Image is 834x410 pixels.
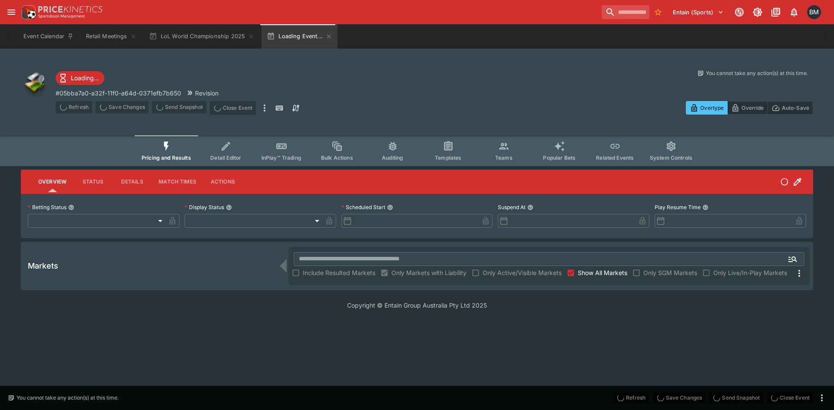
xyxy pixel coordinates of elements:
[3,4,19,20] button: open drawer
[185,203,224,211] p: Display Status
[727,101,768,115] button: Override
[261,154,301,161] span: InPlay™ Trading
[686,101,728,115] button: Overtype
[713,268,787,277] span: Only Live/In-Play Markets
[731,4,747,20] button: Connected to PK
[741,103,764,112] p: Override
[768,4,784,20] button: Documentation
[706,69,808,77] p: You cannot take any action(s) at this time.
[19,3,36,21] img: PriceKinetics Logo
[321,154,353,161] span: Bulk Actions
[142,154,191,161] span: Pricing and Results
[578,268,627,277] span: Show All Markets
[341,203,385,211] p: Scheduled Start
[226,204,232,210] button: Display Status
[495,154,513,161] span: Teams
[71,73,99,82] p: Loading...
[18,24,79,49] button: Event Calendar
[650,154,692,161] span: System Controls
[81,24,142,49] button: Retail Meetings
[28,203,66,211] p: Betting Status
[38,14,85,18] img: Sportsbook Management
[543,154,576,161] span: Popular Bets
[28,261,58,271] h5: Markets
[435,154,461,161] span: Templates
[382,154,403,161] span: Auditing
[785,251,801,267] button: Open
[203,171,242,192] button: Actions
[700,103,724,112] p: Overtype
[73,171,113,192] button: Status
[21,69,49,97] img: other.png
[38,6,103,13] img: PriceKinetics
[804,3,824,22] button: Byron Monk
[387,204,393,210] button: Scheduled Start
[56,89,181,98] p: Copy To Clipboard
[68,204,74,210] button: Betting Status
[702,204,708,210] button: Play Resume Time
[596,154,634,161] span: Related Events
[655,203,701,211] p: Play Resume Time
[498,203,526,211] p: Suspend At
[786,4,802,20] button: Notifications
[817,393,827,403] button: more
[768,101,813,115] button: Auto-Save
[651,5,665,19] button: No Bookmarks
[303,268,375,277] span: Include Resulted Markets
[807,5,821,19] div: Byron Monk
[668,5,729,19] button: Select Tenant
[31,171,73,192] button: Overview
[602,5,649,19] input: search
[195,89,218,98] p: Revision
[17,394,119,402] p: You cannot take any action(s) at this time.
[113,171,152,192] button: Details
[259,101,270,115] button: more
[750,4,765,20] button: Toggle light/dark mode
[135,135,699,166] div: Event type filters
[210,154,241,161] span: Detail Editor
[391,268,467,277] span: Only Markets with Liability
[794,268,804,279] svg: More
[144,24,260,49] button: LoL World Championship 2025
[643,268,697,277] span: Only SGM Markets
[527,204,533,210] button: Suspend At
[686,101,813,115] div: Start From
[782,103,809,112] p: Auto-Save
[261,24,338,49] button: Loading Event...
[152,171,203,192] button: Match Times
[483,268,562,277] span: Only Active/Visible Markets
